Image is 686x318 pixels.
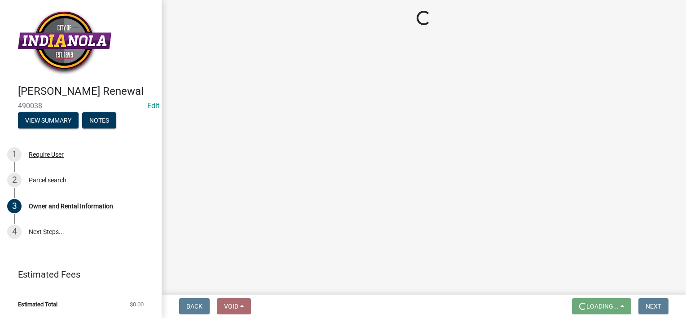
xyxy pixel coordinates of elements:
[186,303,202,310] span: Back
[586,303,619,310] span: Loading...
[638,298,668,314] button: Next
[572,298,631,314] button: Loading...
[217,298,251,314] button: Void
[29,177,66,183] div: Parcel search
[7,147,22,162] div: 1
[29,151,64,158] div: Require User
[130,301,144,307] span: $0.00
[29,203,113,209] div: Owner and Rental Information
[82,112,116,128] button: Notes
[18,9,111,75] img: City of Indianola, Iowa
[7,199,22,213] div: 3
[147,102,159,110] a: Edit
[147,102,159,110] wm-modal-confirm: Edit Application Number
[82,117,116,124] wm-modal-confirm: Notes
[7,265,147,283] a: Estimated Fees
[18,112,79,128] button: View Summary
[224,303,238,310] span: Void
[646,303,661,310] span: Next
[7,225,22,239] div: 4
[179,298,210,314] button: Back
[18,85,154,98] h4: [PERSON_NAME] Renewal
[18,301,57,307] span: Estimated Total
[18,117,79,124] wm-modal-confirm: Summary
[18,102,144,110] span: 490038
[7,173,22,187] div: 2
